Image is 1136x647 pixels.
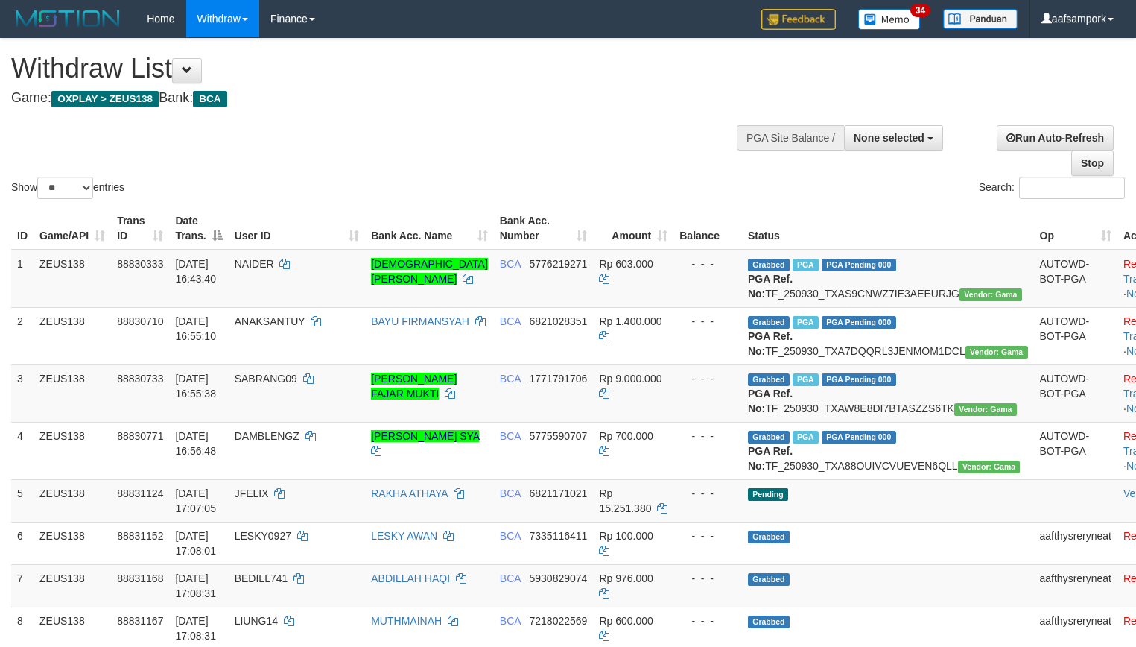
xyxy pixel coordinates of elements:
span: None selected [854,132,924,144]
span: BCA [500,530,521,542]
th: Game/API: activate to sort column ascending [34,207,111,250]
td: ZEUS138 [34,250,111,308]
span: PGA Pending [822,316,896,329]
span: BCA [500,430,521,442]
span: SABRANG09 [235,373,297,385]
span: JFELIX [235,487,269,499]
td: AUTOWD-BOT-PGA [1034,422,1118,479]
span: Rp 15.251.380 [599,487,651,514]
span: Rp 603.000 [599,258,653,270]
span: [DATE] 17:07:05 [175,487,216,514]
span: [DATE] 16:56:48 [175,430,216,457]
a: RAKHA ATHAYA [371,487,448,499]
span: [DATE] 17:08:31 [175,615,216,642]
span: Grabbed [748,431,790,444]
span: BCA [500,373,521,385]
span: Marked by aafsolysreylen [793,373,819,386]
span: 88831124 [117,487,163,499]
span: Vendor URL: https://trx31.1velocity.biz [954,403,1017,416]
a: [PERSON_NAME] SYA [371,430,479,442]
label: Search: [979,177,1125,199]
span: Pending [748,488,788,501]
td: aafthysreryneat [1034,564,1118,607]
span: 88830771 [117,430,163,442]
td: TF_250930_TXA7DQQRL3JENMOM1DCL [742,307,1034,364]
span: Vendor URL: https://trx31.1velocity.biz [959,288,1022,301]
label: Show entries [11,177,124,199]
div: - - - [679,371,736,386]
div: - - - [679,256,736,271]
td: ZEUS138 [34,307,111,364]
td: TF_250930_TXA88OUIVCVUEVEN6QLL [742,422,1034,479]
img: Feedback.jpg [761,9,836,30]
span: Rp 700.000 [599,430,653,442]
span: Grabbed [748,259,790,271]
div: - - - [679,613,736,628]
div: - - - [679,571,736,586]
span: ANAKSANTUY [235,315,305,327]
span: Copy 5776219271 to clipboard [530,258,588,270]
span: Marked by aafsolysreylen [793,316,819,329]
span: BCA [193,91,226,107]
span: Rp 600.000 [599,615,653,627]
span: [DATE] 16:43:40 [175,258,216,285]
a: [PERSON_NAME] FAJAR MUKTI [371,373,457,400]
div: PGA Site Balance / [737,125,844,151]
td: 3 [11,364,34,422]
td: aafthysreryneat [1034,522,1118,564]
h1: Withdraw List [11,54,743,83]
h4: Game: Bank: [11,91,743,106]
span: Copy 6821028351 to clipboard [530,315,588,327]
a: ABDILLAH HAQI [371,572,450,584]
td: 2 [11,307,34,364]
span: PGA Pending [822,373,896,386]
span: BCA [500,315,521,327]
span: Copy 1771791706 to clipboard [530,373,588,385]
span: Grabbed [748,616,790,628]
th: Bank Acc. Number: activate to sort column ascending [494,207,594,250]
span: Rp 9.000.000 [599,373,661,385]
div: - - - [679,528,736,543]
span: Marked by aafsolysreylen [793,259,819,271]
span: Rp 976.000 [599,572,653,584]
span: Grabbed [748,531,790,543]
span: [DATE] 16:55:38 [175,373,216,400]
span: Copy 5930829074 to clipboard [530,572,588,584]
td: AUTOWD-BOT-PGA [1034,307,1118,364]
th: User ID: activate to sort column ascending [229,207,366,250]
span: [DATE] 17:08:31 [175,572,216,599]
a: Run Auto-Refresh [997,125,1114,151]
span: Copy 7335116411 to clipboard [530,530,588,542]
a: MUTHMAINAH [371,615,442,627]
span: BCA [500,615,521,627]
span: LESKY0927 [235,530,291,542]
td: ZEUS138 [34,479,111,522]
img: Button%20Memo.svg [858,9,921,30]
span: PGA Pending [822,259,896,271]
span: Copy 5775590707 to clipboard [530,430,588,442]
td: 5 [11,479,34,522]
td: 4 [11,422,34,479]
span: Copy 6821171021 to clipboard [530,487,588,499]
a: [DEMOGRAPHIC_DATA][PERSON_NAME] [371,258,488,285]
th: Op: activate to sort column ascending [1034,207,1118,250]
span: DAMBLENGZ [235,430,299,442]
td: ZEUS138 [34,564,111,607]
a: Stop [1071,151,1114,176]
span: Vendor URL: https://trx31.1velocity.biz [965,346,1028,359]
span: LIUNG14 [235,615,278,627]
td: AUTOWD-BOT-PGA [1034,364,1118,422]
th: Date Trans.: activate to sort column descending [169,207,228,250]
span: Grabbed [748,573,790,586]
td: 6 [11,522,34,564]
td: TF_250930_TXAW8E8DI7BTASZZS6TK [742,364,1034,422]
span: 88831167 [117,615,163,627]
span: PGA Pending [822,431,896,444]
span: BEDILL741 [235,572,288,584]
span: 88830733 [117,373,163,385]
span: 88831168 [117,572,163,584]
b: PGA Ref. No: [748,330,793,357]
a: BAYU FIRMANSYAH [371,315,469,327]
td: TF_250930_TXAS9CNWZ7IE3AEEURJG [742,250,1034,308]
td: AUTOWD-BOT-PGA [1034,250,1118,308]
